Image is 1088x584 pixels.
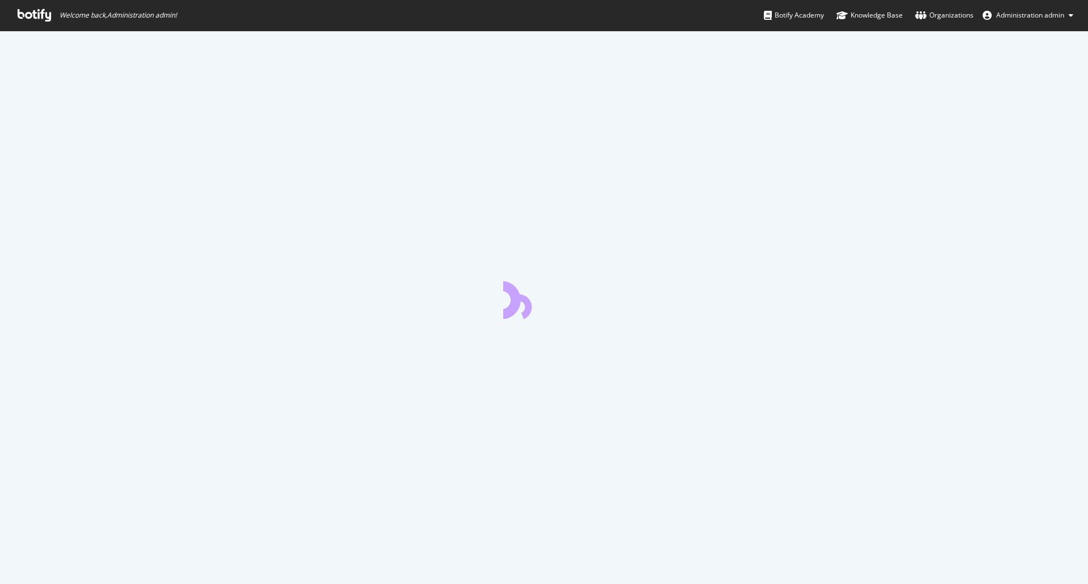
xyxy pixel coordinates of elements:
[764,10,824,21] div: Botify Academy
[915,10,974,21] div: Organizations
[503,278,585,319] div: animation
[836,10,903,21] div: Knowledge Base
[974,6,1082,24] button: Administration admin
[59,11,177,20] span: Welcome back, Administration admin !
[996,10,1064,20] span: Administration admin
